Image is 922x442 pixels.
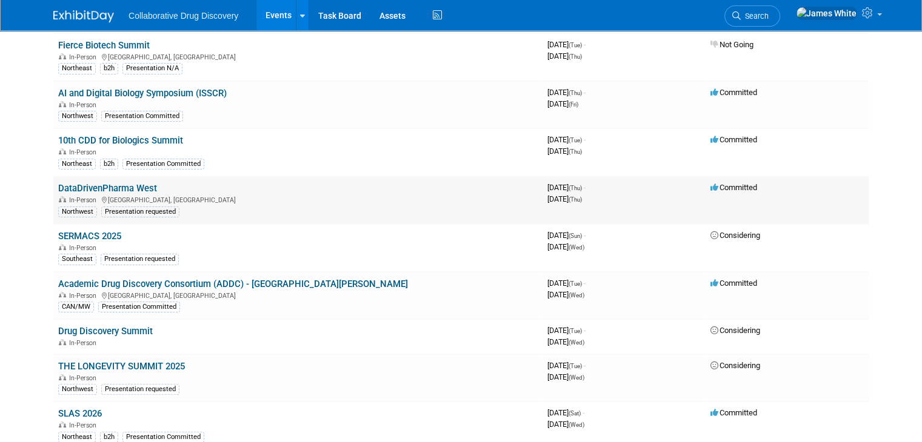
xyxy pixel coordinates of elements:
[547,279,586,288] span: [DATE]
[69,101,100,109] span: In-Person
[569,421,584,428] span: (Wed)
[59,101,66,107] img: In-Person Event
[69,421,100,429] span: In-Person
[53,10,114,22] img: ExhibitDay
[569,363,582,369] span: (Tue)
[547,183,586,192] span: [DATE]
[122,63,182,74] div: Presentation N/A
[58,63,96,74] div: Northeast
[584,361,586,370] span: -
[569,42,582,48] span: (Tue)
[569,280,582,287] span: (Tue)
[547,337,584,346] span: [DATE]
[547,372,584,381] span: [DATE]
[569,101,578,108] span: (Fri)
[547,361,586,370] span: [DATE]
[796,7,857,20] img: James White
[58,194,538,204] div: [GEOGRAPHIC_DATA], [GEOGRAPHIC_DATA]
[547,420,584,429] span: [DATE]
[101,384,179,395] div: Presentation requested
[122,159,204,170] div: Presentation Committed
[710,231,760,240] span: Considering
[710,135,757,144] span: Committed
[69,339,100,347] span: In-Person
[710,326,760,335] span: Considering
[58,302,94,312] div: CAN/MW
[58,384,97,395] div: Northwest
[710,88,757,97] span: Committed
[547,40,586,49] span: [DATE]
[584,40,586,49] span: -
[547,326,586,335] span: [DATE]
[69,148,100,156] span: In-Person
[710,40,753,49] span: Not Going
[569,90,582,96] span: (Thu)
[69,53,100,61] span: In-Person
[547,408,584,417] span: [DATE]
[584,279,586,288] span: -
[741,12,769,21] span: Search
[569,339,584,346] span: (Wed)
[569,292,584,299] span: (Wed)
[547,194,582,203] span: [DATE]
[58,408,102,419] a: SLAS 2026
[101,254,179,265] div: Presentation requested
[724,5,780,27] a: Search
[58,111,97,122] div: Northwest
[58,159,96,170] div: Northeast
[58,135,183,146] a: 10th CDD for Biologics Summit
[58,51,538,61] div: [GEOGRAPHIC_DATA], [GEOGRAPHIC_DATA]
[59,339,66,345] img: In-Person Event
[69,374,100,382] span: In-Person
[58,183,157,194] a: DataDrivenPharma West
[569,374,584,381] span: (Wed)
[58,290,538,300] div: [GEOGRAPHIC_DATA], [GEOGRAPHIC_DATA]
[547,51,582,61] span: [DATE]
[569,328,582,334] span: (Tue)
[547,135,586,144] span: [DATE]
[59,53,66,59] img: In-Person Event
[59,374,66,380] img: In-Person Event
[584,88,586,97] span: -
[547,231,586,240] span: [DATE]
[583,408,584,417] span: -
[69,196,100,204] span: In-Person
[59,292,66,298] img: In-Person Event
[569,53,582,60] span: (Thu)
[69,292,100,300] span: In-Person
[59,196,66,202] img: In-Person Event
[547,88,586,97] span: [DATE]
[710,361,760,370] span: Considering
[547,147,582,156] span: [DATE]
[584,183,586,192] span: -
[584,326,586,335] span: -
[584,231,586,240] span: -
[58,326,153,337] a: Drug Discovery Summit
[569,196,582,203] span: (Thu)
[59,244,66,250] img: In-Person Event
[101,111,183,122] div: Presentation Committed
[100,63,118,74] div: b2h
[59,421,66,427] img: In-Person Event
[58,231,121,242] a: SERMACS 2025
[569,244,584,251] span: (Wed)
[710,183,757,192] span: Committed
[59,148,66,154] img: In-Person Event
[69,244,100,252] span: In-Person
[547,242,584,251] span: [DATE]
[58,206,97,217] div: Northwest
[710,408,757,417] span: Committed
[58,361,185,372] a: THE LONGEVITY SUMMIT 2025
[547,99,578,108] span: [DATE]
[710,279,757,288] span: Committed
[58,88,227,99] a: AI and Digital Biology Symposium (ISSCR)
[58,254,96,265] div: Southeast
[569,410,581,417] span: (Sat)
[98,302,180,312] div: Presentation Committed
[569,137,582,143] span: (Tue)
[569,233,582,239] span: (Sun)
[58,279,408,289] a: Academic Drug Discovery Consortium (ADDC) - [GEOGRAPHIC_DATA][PERSON_NAME]
[58,40,150,51] a: Fierce Biotech Summit
[100,159,118,170] div: b2h
[569,148,582,155] span: (Thu)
